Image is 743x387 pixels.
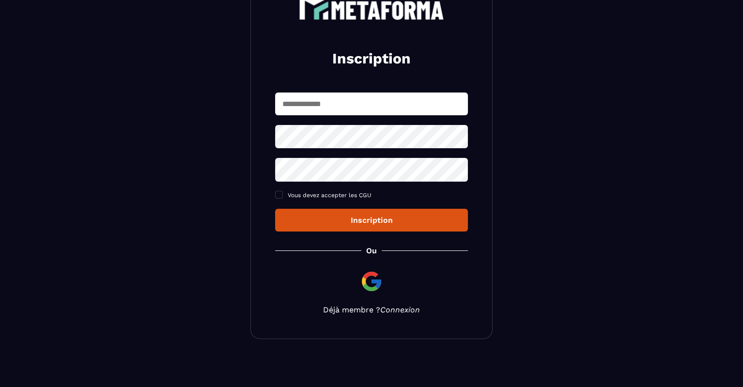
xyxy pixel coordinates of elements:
[288,192,371,199] span: Vous devez accepter les CGU
[366,246,377,255] p: Ou
[275,305,468,314] p: Déjà membre ?
[275,209,468,232] button: Inscription
[287,49,456,68] h2: Inscription
[360,270,383,293] img: google
[283,216,460,225] div: Inscription
[380,305,420,314] a: Connexion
